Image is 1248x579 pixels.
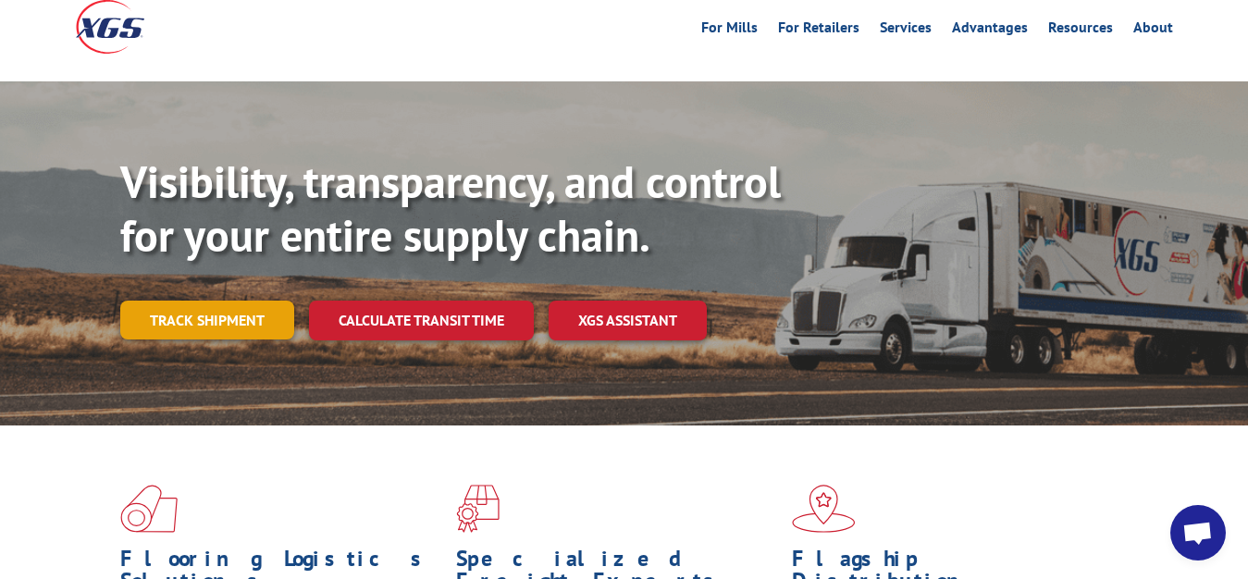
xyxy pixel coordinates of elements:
[309,301,534,340] a: Calculate transit time
[880,20,932,41] a: Services
[120,153,781,264] b: Visibility, transparency, and control for your entire supply chain.
[120,485,178,533] img: xgs-icon-total-supply-chain-intelligence-red
[1048,20,1113,41] a: Resources
[792,485,856,533] img: xgs-icon-flagship-distribution-model-red
[120,301,294,339] a: Track shipment
[952,20,1028,41] a: Advantages
[701,20,758,41] a: For Mills
[549,301,707,340] a: XGS ASSISTANT
[778,20,859,41] a: For Retailers
[1133,20,1173,41] a: About
[456,485,500,533] img: xgs-icon-focused-on-flooring-red
[1170,505,1226,561] div: Open chat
